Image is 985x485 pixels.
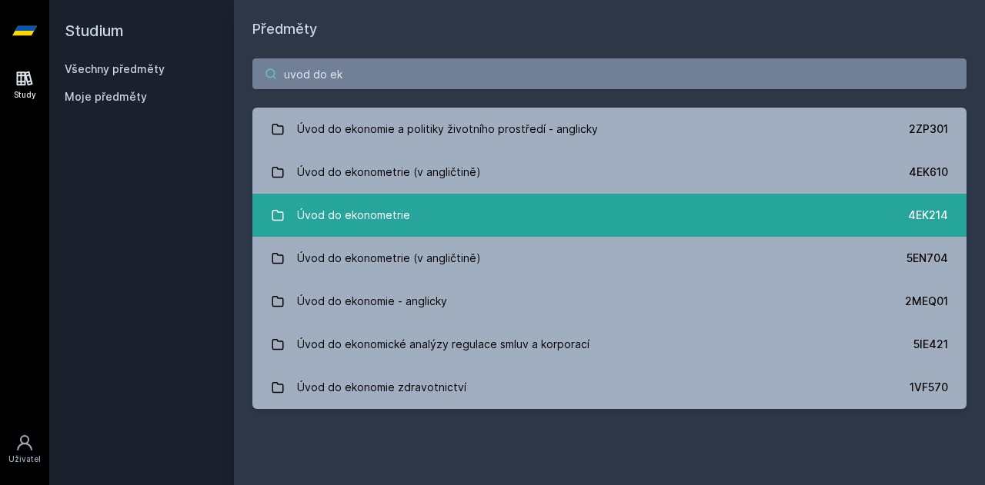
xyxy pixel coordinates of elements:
[8,453,41,465] div: Uživatel
[252,194,967,237] a: Úvod do ekonometrie 4EK214
[252,151,967,194] a: Úvod do ekonometrie (v angličtině) 4EK610
[252,58,967,89] input: Název nebo ident předmětu…
[65,89,147,105] span: Moje předměty
[252,18,967,40] h1: Předměty
[905,294,948,309] div: 2MEQ01
[913,337,948,352] div: 5IE421
[909,121,948,137] div: 2ZP301
[297,157,481,188] div: Úvod do ekonometrie (v angličtině)
[14,89,36,101] div: Study
[297,372,466,403] div: Úvod do ekonomie zdravotnictví
[907,251,948,266] div: 5EN704
[297,286,447,317] div: Úvod do ekonomie - anglicky
[252,366,967,409] a: Úvod do ekonomie zdravotnictví 1VF570
[252,237,967,280] a: Úvod do ekonometrie (v angličtině) 5EN704
[297,243,481,274] div: Úvod do ekonometrie (v angličtině)
[3,61,46,108] a: Study
[297,114,598,145] div: Úvod do ekonomie a politiky životního prostředí - anglicky
[909,164,948,180] div: 4EK610
[908,208,948,223] div: 4EK214
[252,323,967,366] a: Úvod do ekonomické analýzy regulace smluv a korporací 5IE421
[910,380,948,395] div: 1VF570
[252,108,967,151] a: Úvod do ekonomie a politiky životního prostředí - anglicky 2ZP301
[252,280,967,323] a: Úvod do ekonomie - anglicky 2MEQ01
[65,62,165,75] a: Všechny předměty
[3,426,46,473] a: Uživatel
[297,329,589,360] div: Úvod do ekonomické analýzy regulace smluv a korporací
[297,200,410,231] div: Úvod do ekonometrie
